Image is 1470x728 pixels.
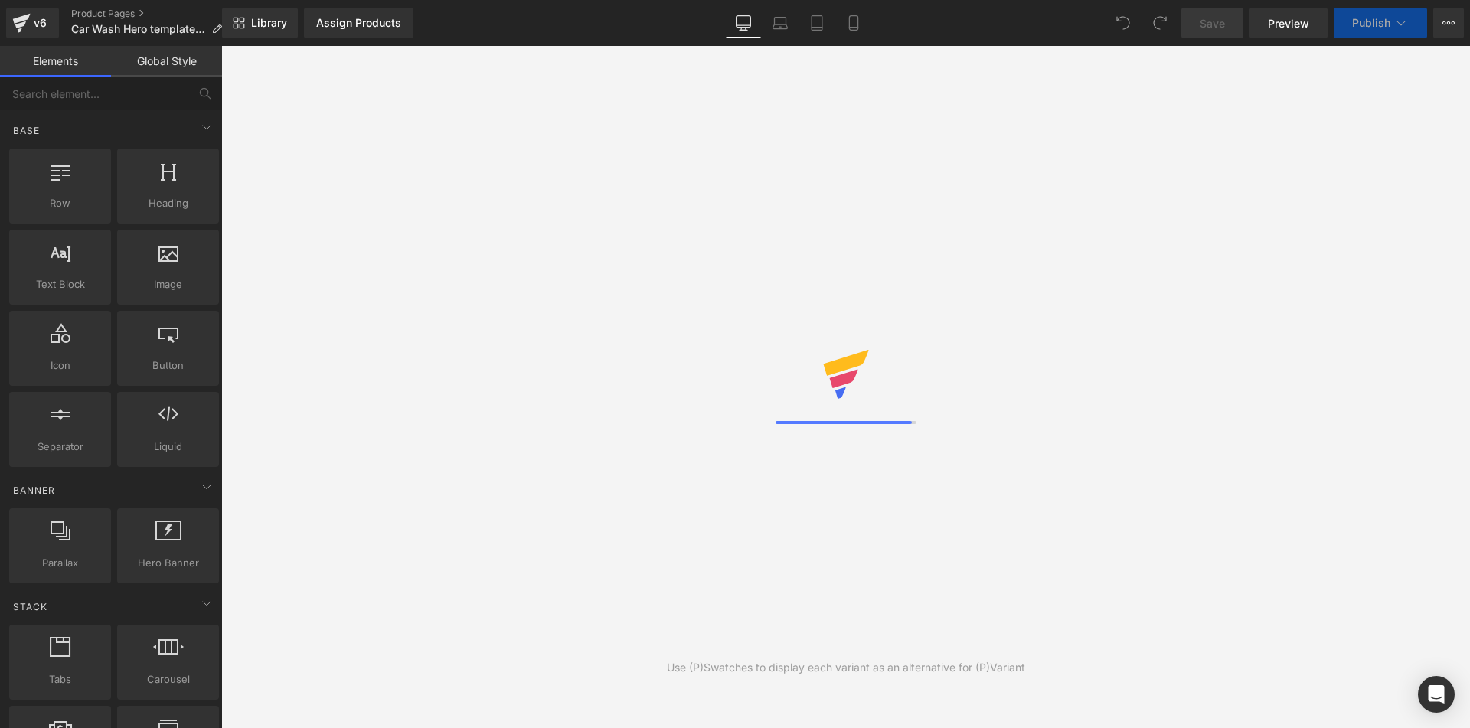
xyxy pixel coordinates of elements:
span: Banner [11,483,57,498]
div: v6 [31,13,50,33]
span: Icon [14,357,106,374]
span: Separator [14,439,106,455]
span: Tabs [14,671,106,687]
a: Product Pages [71,8,234,20]
a: Global Style [111,46,222,77]
span: Liquid [122,439,214,455]
a: Preview [1249,8,1328,38]
span: Text Block [14,276,106,292]
a: Desktop [725,8,762,38]
a: v6 [6,8,59,38]
span: Hero Banner [122,555,214,571]
span: Car Wash Hero template v2 [71,23,205,35]
span: Save [1200,15,1225,31]
span: Library [251,16,287,30]
a: Mobile [835,8,872,38]
span: Row [14,195,106,211]
a: New Library [222,8,298,38]
button: Redo [1145,8,1175,38]
span: Base [11,123,41,138]
div: Open Intercom Messenger [1418,676,1455,713]
span: Publish [1352,17,1390,29]
span: Preview [1268,15,1309,31]
button: More [1433,8,1464,38]
span: Button [122,357,214,374]
span: Stack [11,599,49,614]
span: Image [122,276,214,292]
a: Tablet [799,8,835,38]
span: Parallax [14,555,106,571]
button: Undo [1108,8,1138,38]
button: Publish [1334,8,1427,38]
div: Assign Products [316,17,401,29]
span: Carousel [122,671,214,687]
div: Use (P)Swatches to display each variant as an alternative for (P)Variant [667,659,1025,676]
a: Laptop [762,8,799,38]
span: Heading [122,195,214,211]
